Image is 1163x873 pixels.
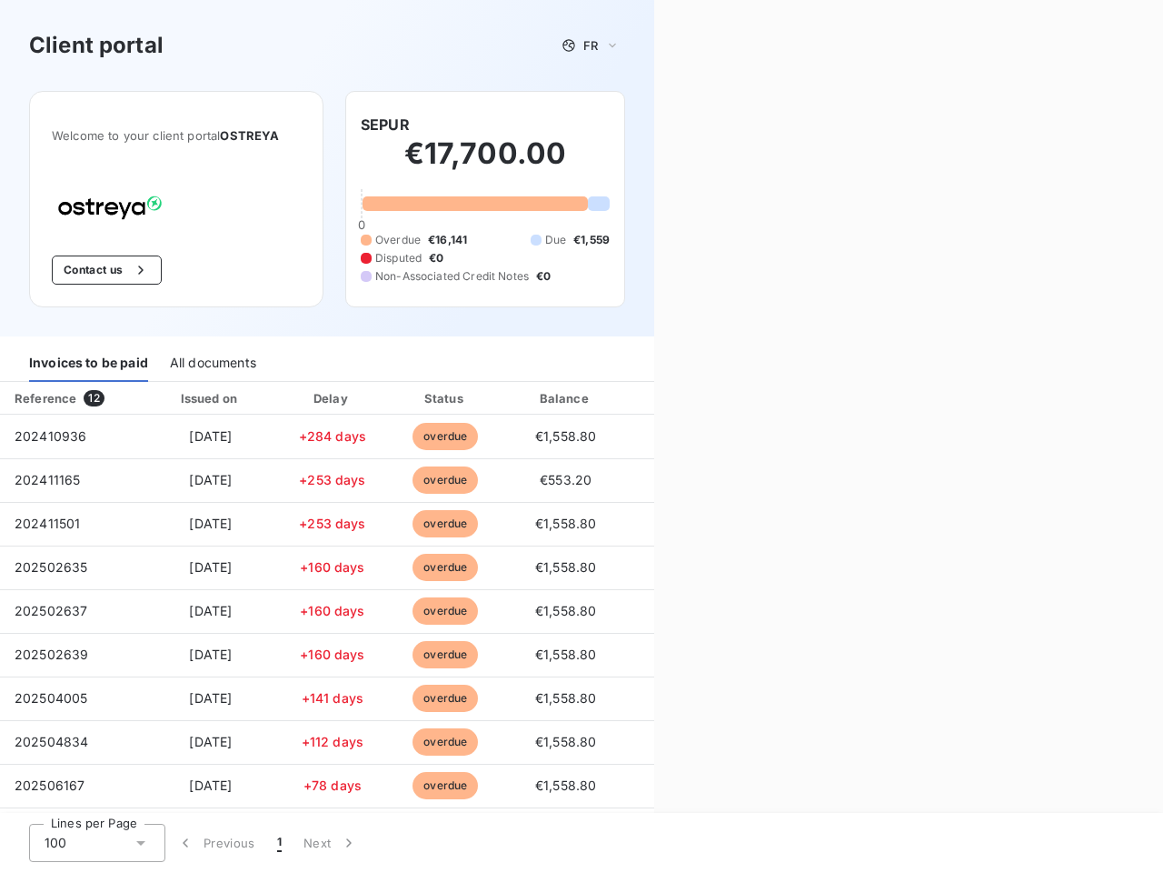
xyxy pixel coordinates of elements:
span: overdue [413,685,478,712]
span: +160 days [300,603,364,618]
span: Non-Associated Credit Notes [375,268,529,285]
span: Welcome to your client portal [52,128,301,143]
h2: €17,700.00 [361,135,610,190]
span: [DATE] [189,690,232,706]
div: Issued on [148,389,273,407]
span: [DATE] [189,428,232,444]
span: €0 [429,250,443,266]
span: Due [545,232,566,248]
span: +141 days [302,690,363,706]
span: €1,558.80 [535,734,596,749]
span: 100 [45,834,66,852]
button: Previous [165,824,266,862]
span: OSTREYA [220,128,279,143]
span: +160 days [300,647,364,662]
span: +78 days [303,778,362,793]
span: overdue [413,597,478,625]
span: 202506167 [15,778,84,793]
button: Next [293,824,369,862]
img: Company logo [52,189,168,226]
div: PDF [632,389,724,407]
div: All documents [170,344,256,382]
span: €553.20 [540,472,591,487]
span: €1,558.80 [535,428,596,444]
span: [DATE] [189,734,232,749]
span: [DATE] [189,603,232,618]
div: Balance [507,389,625,407]
span: 12 [84,390,104,406]
span: overdue [413,423,478,450]
span: [DATE] [189,778,232,793]
span: overdue [413,554,478,581]
span: +253 days [299,516,365,531]
span: €1,558.80 [535,690,596,706]
h6: SEPUR [361,114,410,135]
span: €1,559 [573,232,610,248]
span: 202502635 [15,559,87,575]
span: €1,558.80 [535,603,596,618]
span: €1,558.80 [535,647,596,662]
span: +253 days [299,472,365,487]
span: €1,558.80 [535,778,596,793]
span: Overdue [375,232,421,248]
span: 0 [358,217,365,232]
span: 202504834 [15,734,88,749]
span: overdue [413,728,478,756]
div: Invoices to be paid [29,344,148,382]
span: [DATE] [189,472,232,487]
span: FR [583,38,598,53]
span: overdue [413,641,478,668]
div: Status [392,389,500,407]
span: 202502639 [15,647,88,662]
span: +284 days [299,428,366,444]
span: 202411165 [15,472,80,487]
span: 202504005 [15,690,87,706]
span: overdue [413,467,478,494]
span: [DATE] [189,559,232,575]
span: 202502637 [15,603,87,618]
h3: Client portal [29,29,164,62]
span: €0 [536,268,551,285]
span: €16,141 [428,232,467,248]
span: €1,558.80 [535,516,596,531]
span: 1 [277,834,282,852]
span: +112 days [302,734,363,749]
span: 202410936 [15,428,86,444]
span: €1,558.80 [535,559,596,575]
div: Reference [15,391,76,406]
span: overdue [413,772,478,799]
button: 1 [266,824,293,862]
span: Disputed [375,250,422,266]
span: 202411501 [15,516,80,531]
button: Contact us [52,256,162,285]
span: +160 days [300,559,364,575]
span: overdue [413,510,478,537]
span: [DATE] [189,647,232,662]
div: Delay [281,389,384,407]
span: [DATE] [189,516,232,531]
